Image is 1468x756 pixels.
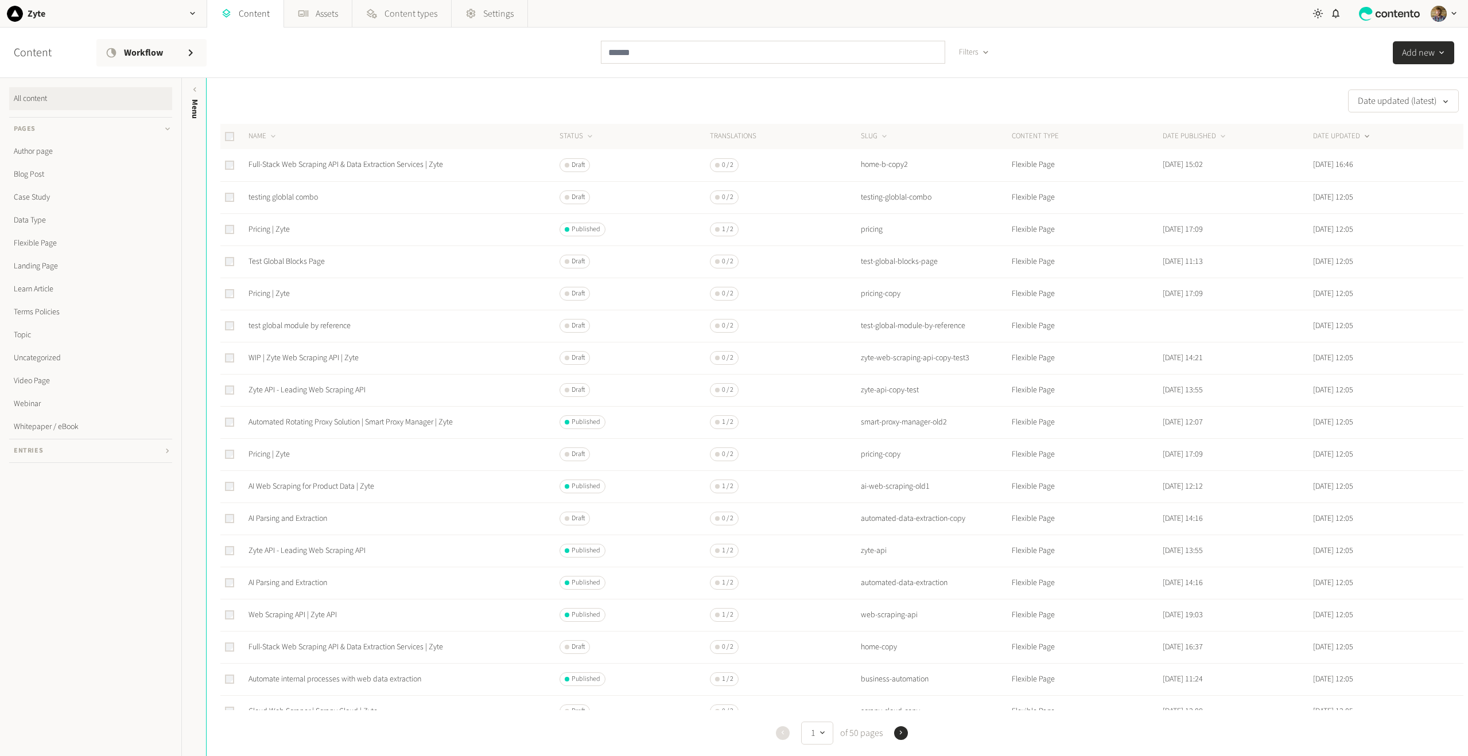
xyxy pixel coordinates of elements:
img: Zyte [7,6,23,22]
a: Zyte API - Leading Web Scraping API [248,545,366,556]
span: 0 / 2 [722,642,733,652]
time: [DATE] 19:03 [1163,609,1203,621]
h2: Zyte [28,7,45,21]
td: zyte-api-copy-test [860,374,1011,406]
a: Webinar [9,392,172,415]
time: [DATE] 12:05 [1313,706,1353,717]
time: [DATE] 12:12 [1163,481,1203,492]
a: Pricing | Zyte [248,224,290,235]
a: Topic [9,324,172,346]
td: Flexible Page [1011,181,1162,213]
td: zyte-web-scraping-api-copy-test3 [860,342,1011,374]
span: 1 / 2 [722,674,733,684]
span: Draft [572,289,585,299]
span: Filters [959,46,978,59]
a: Full-Stack Web Scraping API & Data Extraction Services | Zyte [248,641,443,653]
time: [DATE] 15:02 [1163,159,1203,170]
span: Draft [572,706,585,716]
td: web-scraping-api [860,599,1011,631]
span: 0 / 2 [722,353,733,363]
td: Flexible Page [1011,406,1162,438]
a: Pricing | Zyte [248,449,290,460]
time: [DATE] 12:07 [1163,416,1203,428]
td: test-global-module-by-reference [860,310,1011,342]
td: scrapy-cloud-copy [860,695,1011,727]
span: Draft [572,160,585,170]
img: Péter Soltész [1431,6,1447,22]
time: [DATE] 14:21 [1163,352,1203,364]
td: Flexible Page [1011,278,1162,310]
span: Workflow [124,46,177,60]
button: SLUG [861,131,889,142]
time: [DATE] 13:55 [1163,384,1203,396]
a: Automate internal processes with web data extraction [248,673,421,685]
span: Published [572,610,600,620]
span: Draft [572,321,585,331]
span: Published [572,417,600,427]
span: Published [572,481,600,492]
span: 1 / 2 [722,545,733,556]
span: 1 / 2 [722,417,733,427]
th: Translations [709,124,860,149]
span: Draft [572,256,585,267]
td: Flexible Page [1011,310,1162,342]
button: 1 [801,722,833,745]
span: 1 / 2 [722,481,733,492]
td: Flexible Page [1011,567,1162,599]
span: 0 / 2 [722,160,733,170]
span: Draft [572,642,585,652]
span: 0 / 2 [722,706,733,716]
a: Learn Article [9,278,172,301]
time: [DATE] 17:09 [1163,449,1203,460]
time: [DATE] 12:05 [1313,577,1353,589]
span: 0 / 2 [722,449,733,459]
time: [DATE] 12:05 [1313,449,1353,460]
button: Filters [950,41,999,64]
span: 0 / 2 [722,513,733,524]
time: [DATE] 11:13 [1163,256,1203,267]
span: 0 / 2 [722,192,733,202]
td: home-copy [860,631,1011,663]
time: [DATE] 12:05 [1313,641,1353,653]
a: Landing Page [9,255,172,278]
button: Date updated (latest) [1348,89,1459,112]
time: [DATE] 14:16 [1163,577,1203,589]
span: Draft [572,353,585,363]
td: smart-proxy-manager-old2 [860,406,1011,438]
span: 0 / 2 [722,289,733,299]
time: [DATE] 12:05 [1313,384,1353,396]
td: Flexible Page [1011,470,1162,502]
td: Flexible Page [1011,342,1162,374]
a: Author page [9,140,172,163]
span: 0 / 2 [722,321,733,331]
a: Zyte API - Leading Web Scraping API [248,384,366,396]
time: [DATE] 14:16 [1163,513,1203,524]
td: Flexible Page [1011,631,1162,663]
a: Whitepaper / eBook [9,415,172,438]
span: Content types [385,7,437,21]
td: Flexible Page [1011,695,1162,727]
span: Published [572,674,600,684]
time: [DATE] 12:08 [1163,706,1203,717]
span: of 50 pages [838,726,883,740]
td: Flexible Page [1011,535,1162,567]
time: [DATE] 12:05 [1313,224,1353,235]
time: [DATE] 12:05 [1313,545,1353,556]
a: Terms Policies [9,301,172,324]
a: Flexible Page [9,232,172,255]
button: NAME [248,131,278,142]
time: [DATE] 11:24 [1163,673,1203,685]
time: [DATE] 12:05 [1313,513,1353,524]
td: zyte-api [860,535,1011,567]
td: Flexible Page [1011,438,1162,470]
button: STATUS [560,131,595,142]
time: [DATE] 12:05 [1313,481,1353,492]
a: Test Global Blocks Page [248,256,325,267]
a: AI Parsing and Extraction [248,513,327,524]
time: [DATE] 12:05 [1313,673,1353,685]
td: Flexible Page [1011,149,1162,181]
button: DATE UPDATED [1313,131,1372,142]
h2: Content [14,44,78,61]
